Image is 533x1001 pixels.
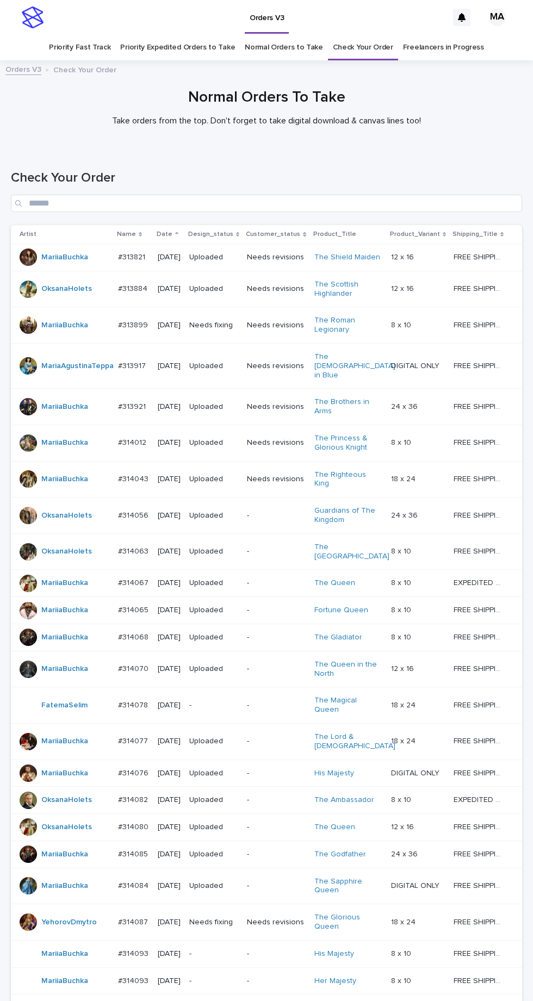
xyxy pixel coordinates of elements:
[41,511,92,520] a: OksanaHolets
[11,624,522,651] tr: MariiaBuchka #314068#314068 [DATE]Uploaded-The Gladiator 8 x 108 x 10 FREE SHIPPING - preview in ...
[11,343,522,388] tr: MariaAgustinaTeppa #313917#313917 [DATE]UploadedNeeds revisionsThe [DEMOGRAPHIC_DATA] in Blue DIG...
[11,814,522,841] tr: OksanaHolets #314080#314080 [DATE]Uploaded-The Queen 12 x 1612 x 16 FREE SHIPPING - preview in 1-...
[454,509,507,520] p: FREE SHIPPING - preview in 1-2 business days, after your approval delivery will take 5-10 b.d.
[454,879,507,891] p: FREE SHIPPING - preview in 1-2 business days, after your approval delivery will take 5-10 b.d.
[41,795,92,805] a: OksanaHolets
[247,475,305,484] p: Needs revisions
[118,576,151,588] p: #314067
[314,850,366,859] a: The Godfather
[454,359,507,371] p: FREE SHIPPING - preview in 1-2 business days, after your approval delivery will take 5-10 b.d.
[390,228,440,240] p: Product_Variant
[314,696,382,714] a: The Magical Queen
[118,400,148,412] p: #313921
[158,918,181,927] p: [DATE]
[454,545,507,556] p: FREE SHIPPING - preview in 1-2 business days, after your approval delivery will take 5-10 b.d.
[11,841,522,868] tr: MariiaBuchka #314085#314085 [DATE]Uploaded-The Godfather 24 x 3624 x 36 FREE SHIPPING - preview i...
[158,769,181,778] p: [DATE]
[41,949,88,959] a: MariiaBuchka
[247,823,305,832] p: -
[314,506,382,525] a: Guardians of The Kingdom
[454,735,507,746] p: FREE SHIPPING - preview in 1-2 business days, after your approval delivery will take 5-10 b.d.
[189,321,238,330] p: Needs fixing
[314,633,362,642] a: The Gladiator
[247,949,305,959] p: -
[11,425,522,461] tr: MariiaBuchka #314012#314012 [DATE]UploadedNeeds revisionsThe Princess & Glorious Knight 8 x 108 x...
[391,472,418,484] p: 18 x 24
[118,359,148,371] p: #313917
[247,606,305,615] p: -
[247,881,305,891] p: -
[391,662,416,674] p: 12 x 16
[314,913,382,931] a: The Glorious Queen
[391,545,413,556] p: 8 x 10
[41,737,88,746] a: MariiaBuchka
[158,664,181,674] p: [DATE]
[454,662,507,674] p: FREE SHIPPING - preview in 1-2 business days, after your approval delivery will take 5-10 b.d.
[247,438,305,447] p: Needs revisions
[391,947,413,959] p: 8 x 10
[391,319,413,330] p: 8 x 10
[189,881,238,891] p: Uploaded
[189,284,238,294] p: Uploaded
[11,89,522,107] h1: Normal Orders To Take
[11,244,522,271] tr: MariiaBuchka #313821#313821 [DATE]UploadedNeeds revisionsThe Shield Maiden 12 x 1612 x 16 FREE SH...
[11,723,522,760] tr: MariiaBuchka #314077#314077 [DATE]Uploaded-The Lord & [DEMOGRAPHIC_DATA] 18 x 2418 x 24 FREE SHIP...
[454,576,507,588] p: EXPEDITED SHIPPING - preview in 1 business day; delivery up to 5 business days after your approval.
[11,570,522,597] tr: MariiaBuchka #314067#314067 [DATE]Uploaded-The Queen 8 x 108 x 10 EXPEDITED SHIPPING - preview in...
[41,579,88,588] a: MariiaBuchka
[391,631,413,642] p: 8 x 10
[158,737,181,746] p: [DATE]
[403,35,484,60] a: Freelancers in Progress
[118,509,151,520] p: #314056
[247,701,305,710] p: -
[118,879,151,891] p: #314084
[314,434,382,452] a: The Princess & Glorious Knight
[11,498,522,534] tr: OksanaHolets #314056#314056 [DATE]Uploaded-Guardians of The Kingdom 24 x 3624 x 36 FREE SHIPPING ...
[158,977,181,986] p: [DATE]
[118,545,151,556] p: #314063
[41,664,88,674] a: MariiaBuchka
[247,737,305,746] p: -
[11,597,522,624] tr: MariiaBuchka #314065#314065 [DATE]Uploaded-Fortune Queen 8 x 108 x 10 FREE SHIPPING - preview in ...
[41,977,88,986] a: MariiaBuchka
[391,848,420,859] p: 24 x 36
[314,769,354,778] a: His Majesty
[247,402,305,412] p: Needs revisions
[158,701,181,710] p: [DATE]
[247,362,305,371] p: Needs revisions
[314,732,395,751] a: The Lord & [DEMOGRAPHIC_DATA]
[118,251,147,262] p: #313821
[41,438,88,447] a: MariiaBuchka
[189,664,238,674] p: Uploaded
[118,631,151,642] p: #314068
[158,633,181,642] p: [DATE]
[158,475,181,484] p: [DATE]
[189,438,238,447] p: Uploaded
[41,769,88,778] a: MariiaBuchka
[488,9,506,26] div: MA
[11,760,522,787] tr: MariiaBuchka #314076#314076 [DATE]Uploaded-His Majesty DIGITAL ONLYDIGITAL ONLY FREE SHIPPING - p...
[158,795,181,805] p: [DATE]
[41,284,92,294] a: OksanaHolets
[158,284,181,294] p: [DATE]
[189,918,238,927] p: Needs fixing
[391,251,416,262] p: 12 x 16
[11,787,522,814] tr: OksanaHolets #314082#314082 [DATE]Uploaded-The Ambassador 8 x 108 x 10 EXPEDITED SHIPPING - previ...
[454,472,507,484] p: FREE SHIPPING - preview in 1-2 business days, after your approval delivery will take 5-10 b.d.
[41,881,88,891] a: MariiaBuchka
[391,879,442,891] p: DIGITAL ONLY
[391,974,413,986] p: 8 x 10
[41,606,88,615] a: MariiaBuchka
[391,735,418,746] p: 18 x 24
[391,576,413,588] p: 8 x 10
[314,660,382,679] a: The Queen in the North
[189,547,238,556] p: Uploaded
[189,769,238,778] p: Uploaded
[454,820,507,832] p: FREE SHIPPING - preview in 1-2 business days, after your approval delivery will take 5-10 b.d.
[22,7,44,28] img: stacker-logo-s-only.png
[247,284,305,294] p: Needs revisions
[247,918,305,927] p: Needs revisions
[247,253,305,262] p: Needs revisions
[11,307,522,344] tr: MariiaBuchka #313899#313899 [DATE]Needs fixingNeeds revisionsThe Roman Legionary 8 x 108 x 10 FRE...
[314,977,356,986] a: Her Majesty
